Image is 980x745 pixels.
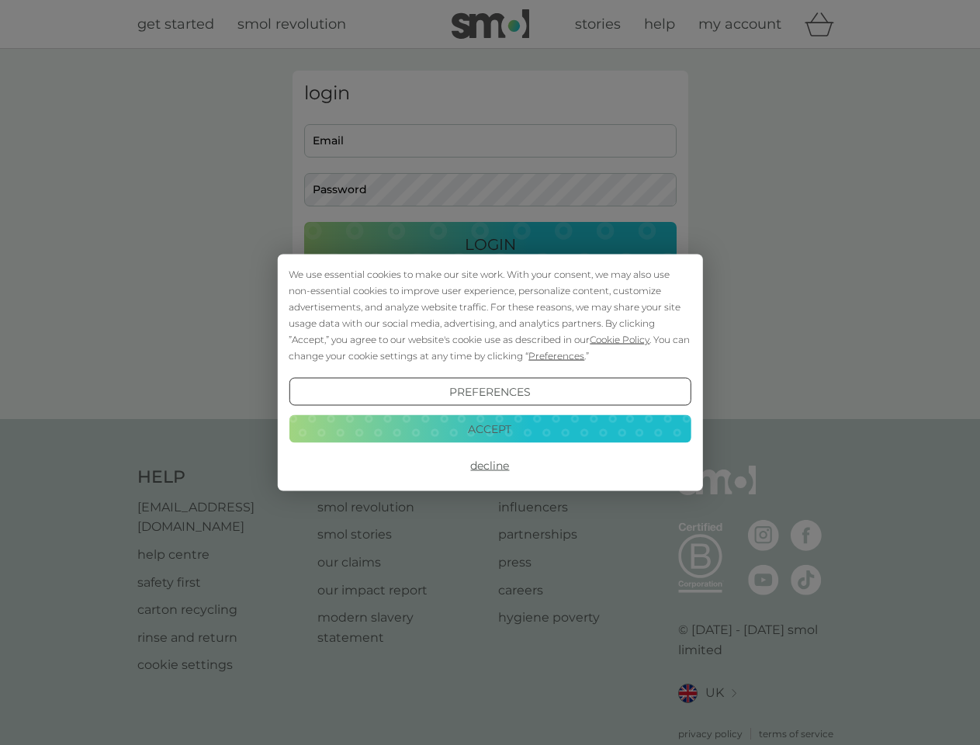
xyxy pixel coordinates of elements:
[277,255,702,491] div: Cookie Consent Prompt
[289,378,691,406] button: Preferences
[528,350,584,362] span: Preferences
[289,414,691,442] button: Accept
[590,334,649,345] span: Cookie Policy
[289,452,691,480] button: Decline
[289,266,691,364] div: We use essential cookies to make our site work. With your consent, we may also use non-essential ...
